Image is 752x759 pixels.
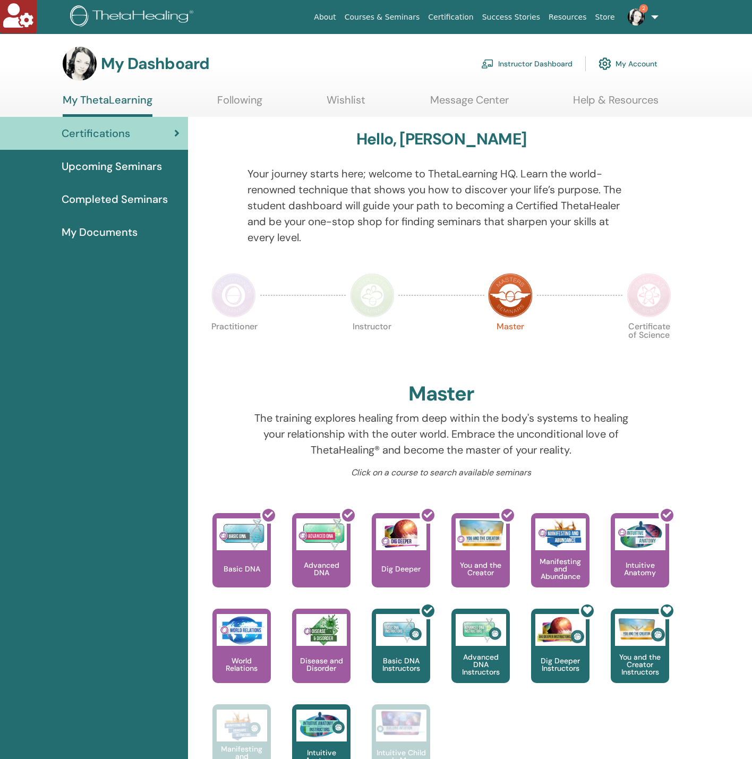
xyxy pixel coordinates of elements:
[627,322,671,367] p: Certificate of Science
[408,382,474,406] h2: Master
[591,7,619,27] a: Store
[456,614,506,646] img: Advanced DNA Instructors
[247,166,635,245] p: Your journey starts here; welcome to ThetaLearning HQ. Learn the world-renowned technique that sh...
[451,653,510,676] p: Advanced DNA Instructors
[63,47,97,81] img: default.jpg
[377,565,425,573] p: Dig Deeper
[535,518,586,550] img: Manifesting and Abundance
[340,7,424,27] a: Courses & Seminars
[101,54,209,73] h3: My Dashboard
[573,93,659,114] a: Help & Resources
[376,614,426,646] img: Basic DNA Instructors
[296,518,347,550] img: Advanced DNA
[310,7,340,27] a: About
[217,710,267,741] img: Manifesting and Abundance Instructors
[62,158,162,174] span: Upcoming Seminars
[531,609,589,704] a: Dig Deeper Instructors Dig Deeper Instructors
[356,130,526,149] h3: Hello, [PERSON_NAME]
[372,609,430,704] a: Basic DNA Instructors Basic DNA Instructors
[296,710,347,741] img: Intuitive Anatomy Instructors
[424,7,477,27] a: Certification
[430,93,509,114] a: Message Center
[212,513,271,609] a: Basic DNA Basic DNA
[376,518,426,550] img: Dig Deeper
[217,518,267,550] img: Basic DNA
[350,273,395,318] img: Instructor
[615,614,665,646] img: You and the Creator Instructors
[62,125,130,141] span: Certifications
[544,7,591,27] a: Resources
[531,513,589,609] a: Manifesting and Abundance Manifesting and Abundance
[247,410,635,458] p: The training explores healing from deep within the body's systems to healing your relationship wi...
[63,93,152,117] a: My ThetaLearning
[372,657,430,672] p: Basic DNA Instructors
[70,5,197,29] img: logo.png
[211,322,256,367] p: Practitioner
[611,561,669,576] p: Intuitive Anatomy
[599,55,611,73] img: cog.svg
[376,710,426,736] img: Intuitive Child In Me Instructors
[212,609,271,704] a: World Relations World Relations
[296,614,347,646] img: Disease and Disorder
[292,513,351,609] a: Advanced DNA Advanced DNA
[639,4,648,13] span: 2
[611,513,669,609] a: Intuitive Anatomy Intuitive Anatomy
[451,561,510,576] p: You and the Creator
[628,8,645,25] img: default.jpg
[62,224,138,240] span: My Documents
[327,93,365,114] a: Wishlist
[212,657,271,672] p: World Relations
[488,322,533,367] p: Master
[531,657,589,672] p: Dig Deeper Instructors
[292,609,351,704] a: Disease and Disorder Disease and Disorder
[488,273,533,318] img: Master
[611,653,669,676] p: You and the Creator Instructors
[627,273,671,318] img: Certificate of Science
[478,7,544,27] a: Success Stories
[372,513,430,609] a: Dig Deeper Dig Deeper
[599,52,657,75] a: My Account
[62,191,168,207] span: Completed Seminars
[217,614,267,646] img: World Relations
[451,513,510,609] a: You and the Creator You and the Creator
[535,614,586,646] img: Dig Deeper Instructors
[481,59,494,69] img: chalkboard-teacher.svg
[217,93,262,114] a: Following
[292,561,351,576] p: Advanced DNA
[456,518,506,548] img: You and the Creator
[531,558,589,580] p: Manifesting and Abundance
[481,52,572,75] a: Instructor Dashboard
[350,322,395,367] p: Instructor
[292,657,351,672] p: Disease and Disorder
[611,609,669,704] a: You and the Creator Instructors You and the Creator Instructors
[211,273,256,318] img: Practitioner
[615,518,665,550] img: Intuitive Anatomy
[247,466,635,479] p: Click on a course to search available seminars
[451,609,510,704] a: Advanced DNA Instructors Advanced DNA Instructors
